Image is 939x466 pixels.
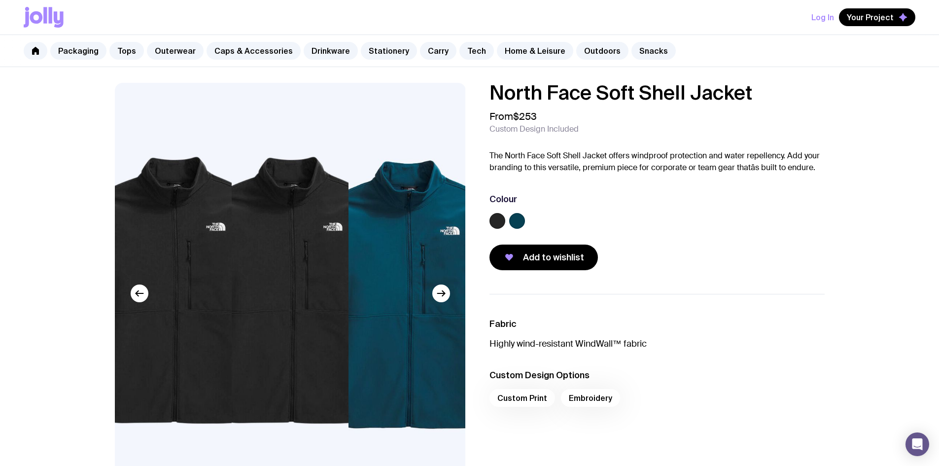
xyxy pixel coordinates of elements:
button: Add to wishlist [489,245,598,270]
a: Tops [109,42,144,60]
span: Your Project [847,12,894,22]
span: From [489,110,537,122]
h3: Custom Design Options [489,369,825,381]
h3: Colour [489,193,517,205]
a: Snacks [631,42,676,60]
a: Stationery [361,42,417,60]
a: Packaging [50,42,106,60]
p: The North Face Soft Shell Jacket offers windproof protection and water repellency. Add your brand... [489,150,825,174]
a: Carry [420,42,456,60]
span: $253 [513,110,537,123]
h1: North Face Soft Shell Jacket [489,83,825,103]
a: Outerwear [147,42,204,60]
a: Outdoors [576,42,628,60]
a: Caps & Accessories [207,42,301,60]
button: Your Project [839,8,915,26]
a: Drinkware [304,42,358,60]
button: Log In [811,8,834,26]
div: Open Intercom Messenger [905,432,929,456]
p: Highly wind-resistant WindWall™ fabric [489,338,825,350]
span: Custom Design Included [489,124,579,134]
span: Add to wishlist [523,251,584,263]
a: Tech [459,42,494,60]
a: Home & Leisure [497,42,573,60]
h3: Fabric [489,318,825,330]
